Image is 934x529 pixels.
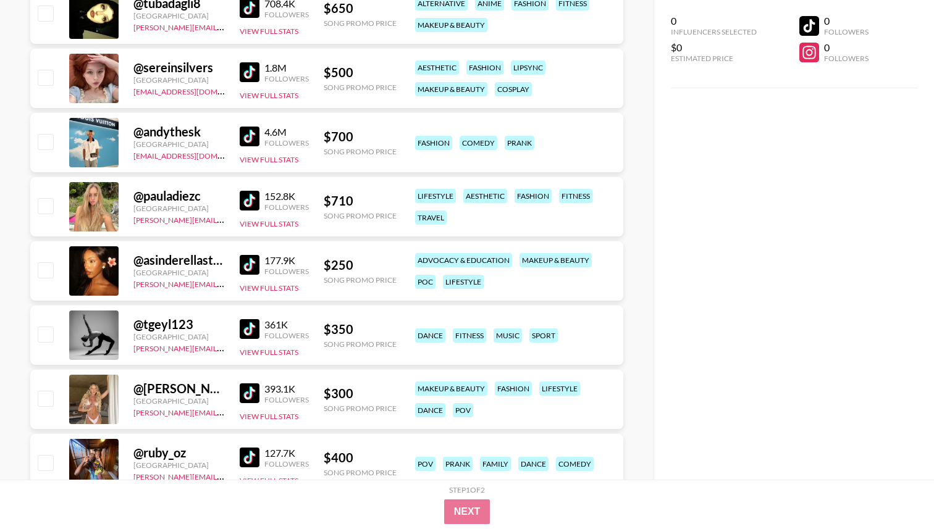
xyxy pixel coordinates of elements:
div: Song Promo Price [324,404,397,413]
div: @ ruby_oz [133,445,225,460]
div: fitness [559,189,592,203]
div: dance [415,403,445,417]
img: TikTok [240,448,259,467]
button: Next [444,499,490,524]
div: 0 [824,41,869,54]
button: View Full Stats [240,27,298,36]
div: lifestyle [443,275,484,289]
div: fashion [466,60,503,75]
div: @ tgeyl123 [133,317,225,332]
div: 0 [824,15,869,27]
div: [GEOGRAPHIC_DATA] [133,268,225,277]
div: Followers [264,459,309,469]
div: $ 250 [324,257,397,273]
div: Followers [824,27,869,36]
div: makeup & beauty [415,82,487,96]
div: 361K [264,319,309,331]
div: aesthetic [415,60,459,75]
div: dance [415,328,445,343]
div: 152.8K [264,190,309,202]
div: makeup & beauty [520,253,592,267]
div: $ 300 [324,386,397,401]
div: fitness [453,328,486,343]
div: Song Promo Price [324,468,397,477]
img: TikTok [240,319,259,339]
div: Followers [264,138,309,148]
div: $ 500 [324,65,397,80]
iframe: Drift Widget Chat Controller [872,467,919,514]
div: $0 [671,41,757,54]
div: Followers [824,54,869,63]
div: [GEOGRAPHIC_DATA] [133,11,225,20]
button: View Full Stats [240,219,298,228]
div: family [480,457,511,471]
img: TikTok [240,62,259,82]
button: View Full Stats [240,348,298,357]
div: @ [PERSON_NAME].[PERSON_NAME] [133,381,225,396]
div: 1.8M [264,62,309,74]
a: [PERSON_NAME][EMAIL_ADDRESS][DOMAIN_NAME] [133,277,316,289]
div: [GEOGRAPHIC_DATA] [133,332,225,341]
div: 0 [671,15,757,27]
div: $ 710 [324,193,397,209]
div: comedy [460,136,497,150]
div: 4.6M [264,126,309,138]
a: [PERSON_NAME][EMAIL_ADDRESS][DOMAIN_NAME] [133,213,316,225]
div: [GEOGRAPHIC_DATA] [133,460,225,470]
div: makeup & beauty [415,381,487,396]
div: [GEOGRAPHIC_DATA] [133,140,225,149]
a: [PERSON_NAME][EMAIL_ADDRESS][DOMAIN_NAME] [133,20,316,32]
div: @ andythesk [133,124,225,140]
a: [EMAIL_ADDRESS][DOMAIN_NAME] [133,85,258,96]
div: Song Promo Price [324,83,397,92]
a: [PERSON_NAME][EMAIL_ADDRESS][DOMAIN_NAME] [133,406,316,417]
div: fashion [415,136,452,150]
div: $ 400 [324,450,397,465]
div: prank [443,457,473,471]
div: Influencers Selected [671,27,757,36]
div: sport [529,328,558,343]
div: Followers [264,202,309,212]
div: 127.7K [264,447,309,459]
div: [GEOGRAPHIC_DATA] [133,396,225,406]
div: Followers [264,331,309,340]
div: [GEOGRAPHIC_DATA] [133,204,225,213]
div: Song Promo Price [324,339,397,349]
img: TikTok [240,127,259,146]
div: advocacy & education [415,253,512,267]
button: View Full Stats [240,283,298,293]
div: lipsync [511,60,545,75]
div: @ pauladiezc [133,188,225,204]
div: Step 1 of 2 [449,485,485,494]
div: [GEOGRAPHIC_DATA] [133,75,225,85]
a: [PERSON_NAME][EMAIL_ADDRESS][DOMAIN_NAME] [133,470,316,481]
img: TikTok [240,383,259,403]
div: fashion [515,189,552,203]
div: comedy [556,457,594,471]
div: lifestyle [415,189,456,203]
div: Song Promo Price [324,275,397,285]
div: Followers [264,10,309,19]
div: $ 650 [324,1,397,16]
div: makeup & beauty [415,18,487,32]
div: $ 700 [324,129,397,144]
div: Song Promo Price [324,19,397,28]
button: View Full Stats [240,412,298,421]
div: 393.1K [264,383,309,395]
div: cosplay [495,82,532,96]
div: travel [415,210,447,225]
a: [PERSON_NAME][EMAIL_ADDRESS][DOMAIN_NAME] [133,341,316,353]
div: Estimated Price [671,54,757,63]
div: $ 350 [324,322,397,337]
div: @ asinderellastory [133,252,225,268]
div: pov [453,403,473,417]
button: View Full Stats [240,155,298,164]
div: dance [518,457,549,471]
div: Followers [264,267,309,276]
div: music [494,328,522,343]
img: TikTok [240,255,259,275]
button: View Full Stats [240,476,298,485]
div: Song Promo Price [324,147,397,156]
a: [EMAIL_ADDRESS][DOMAIN_NAME] [133,149,258,160]
div: Followers [264,395,309,404]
